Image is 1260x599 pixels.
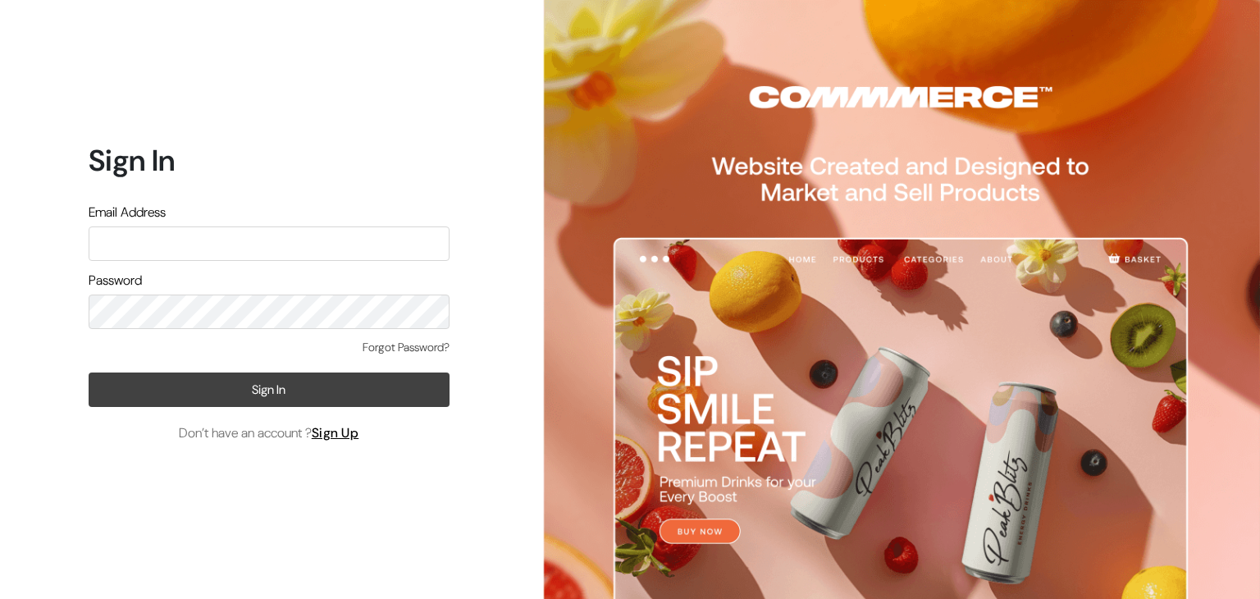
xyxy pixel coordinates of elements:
[89,203,166,222] label: Email Address
[89,143,450,178] h1: Sign In
[363,339,450,356] a: Forgot Password?
[89,271,142,290] label: Password
[89,373,450,407] button: Sign In
[312,424,359,441] a: Sign Up
[179,423,359,443] span: Don’t have an account ?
